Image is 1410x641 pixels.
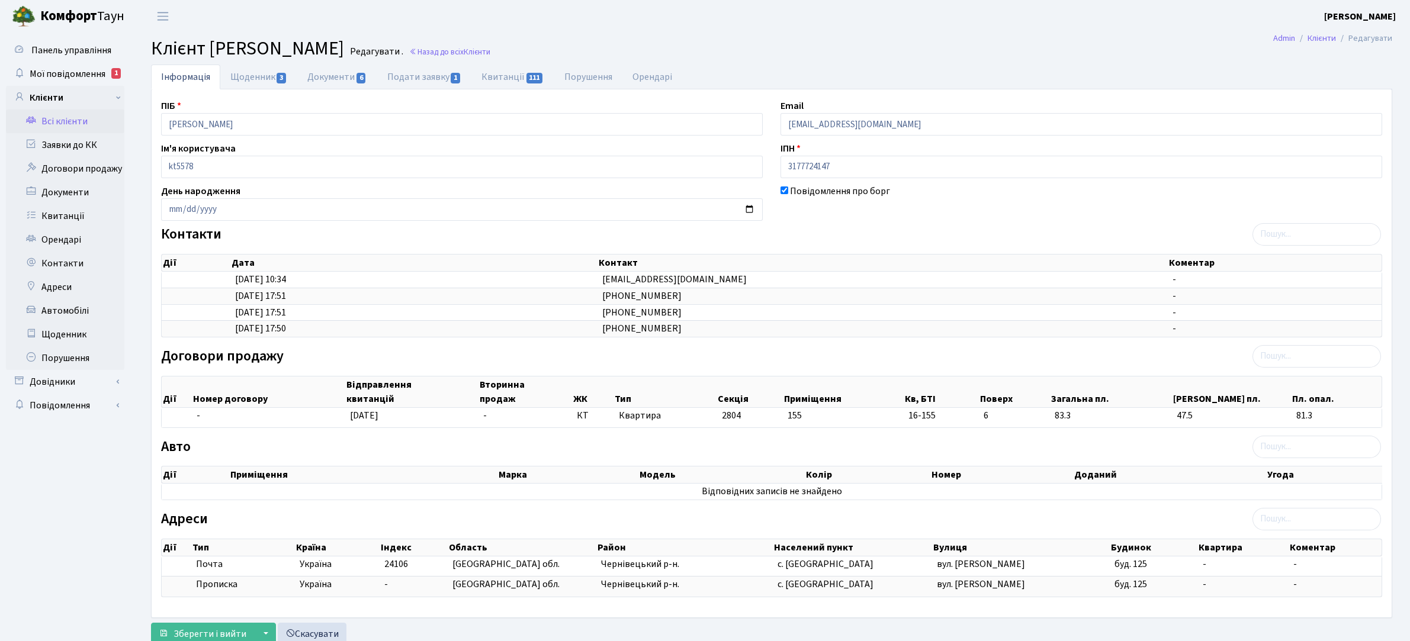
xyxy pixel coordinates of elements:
span: Чернівецький р-н. [601,578,679,591]
a: Контакти [6,252,124,275]
span: [DATE] [350,409,378,422]
a: Орендарі [622,65,682,89]
span: [DATE] 17:50 [235,322,286,335]
span: Таун [40,7,124,27]
span: 24106 [384,558,408,571]
th: Будинок [1110,539,1197,556]
th: Загальна пл. [1050,376,1172,407]
th: Контакт [598,255,1168,271]
span: 155 [788,409,802,422]
a: Клієнти [1308,32,1336,44]
span: Клієнт [PERSON_NAME] [151,35,344,62]
a: Щоденник [6,323,124,346]
th: Область [448,539,596,556]
span: [GEOGRAPHIC_DATA] обл. [452,558,560,571]
label: ІПН [781,141,801,156]
th: Відправлення квитанцій [345,376,479,407]
th: Квартира [1197,539,1288,556]
th: Секція [717,376,783,407]
a: Договори продажу [6,157,124,181]
span: Мої повідомлення [30,67,105,80]
th: Індекс [380,539,448,556]
span: - [1173,289,1176,302]
th: Доданий [1073,466,1266,483]
span: вул. [PERSON_NAME] [937,558,1025,571]
a: [PERSON_NAME] [1324,9,1396,24]
label: Контакти [161,226,221,243]
a: Порушення [554,65,622,89]
a: Порушення [6,346,124,370]
li: Редагувати [1336,32,1392,45]
label: ПІБ [161,99,181,113]
span: Клієнти [464,46,490,57]
span: - [1293,558,1297,571]
th: Модель [638,466,805,483]
span: буд. 125 [1114,558,1147,571]
span: [PHONE_NUMBER] [602,289,682,302]
img: logo.png [12,5,36,28]
a: Мої повідомлення1 [6,62,124,86]
th: Номер договору [192,376,345,407]
th: Вторинна продаж [478,376,572,407]
span: [DATE] 17:51 [235,306,286,319]
th: Країна [295,539,380,556]
span: Прописка [196,578,237,591]
label: Ім'я користувача [161,141,236,156]
span: Зберегти і вийти [174,627,246,640]
span: Чернівецький р-н. [601,558,679,571]
span: 1 [451,73,460,83]
a: Довідники [6,370,124,394]
a: Квитанції [6,204,124,228]
a: Подати заявку [377,65,471,89]
td: Відповідних записів не знайдено [162,484,1382,500]
span: 2804 [722,409,741,422]
th: Марка [497,466,638,483]
label: Адреси [161,511,208,528]
span: [DATE] 17:51 [235,289,286,302]
th: Тип [614,376,717,407]
th: [PERSON_NAME] пл. [1172,376,1292,407]
span: - [384,578,388,591]
span: - [1173,273,1176,286]
label: Повідомлення про борг [790,184,890,198]
th: Поверх [979,376,1050,407]
span: Почта [196,558,223,571]
span: - [1203,558,1206,571]
small: Редагувати . [348,46,403,57]
span: буд. 125 [1114,578,1147,591]
span: [GEOGRAPHIC_DATA] обл. [452,578,560,591]
label: День народження [161,184,240,198]
a: Документи [6,181,124,204]
th: Тип [191,539,295,556]
span: 3 [277,73,286,83]
span: Квартира [619,409,712,423]
span: 16-155 [908,409,974,423]
a: Повідомлення [6,394,124,417]
input: Пошук... [1252,436,1381,458]
span: 47.5 [1177,409,1287,423]
th: Населений пункт [773,539,933,556]
th: Приміщення [229,466,497,483]
th: Дата [230,255,598,271]
span: 6 [356,73,366,83]
span: 81.3 [1296,409,1377,423]
span: с. [GEOGRAPHIC_DATA] [778,578,873,591]
span: - [1173,322,1176,335]
a: Квитанції [471,65,554,89]
th: Вулиця [932,539,1110,556]
div: 1 [111,68,121,79]
span: - [1203,578,1206,591]
a: Назад до всіхКлієнти [409,46,490,57]
th: Коментар [1289,539,1382,556]
th: Угода [1266,466,1392,483]
span: Україна [300,558,375,571]
th: Дії [162,255,230,271]
label: Договори продажу [161,348,284,365]
span: [DATE] 10:34 [235,273,286,286]
th: Дії [162,376,192,407]
label: Email [781,99,804,113]
input: Пошук... [1252,345,1381,368]
nav: breadcrumb [1255,26,1410,51]
th: Номер [930,466,1073,483]
span: с. [GEOGRAPHIC_DATA] [778,558,873,571]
